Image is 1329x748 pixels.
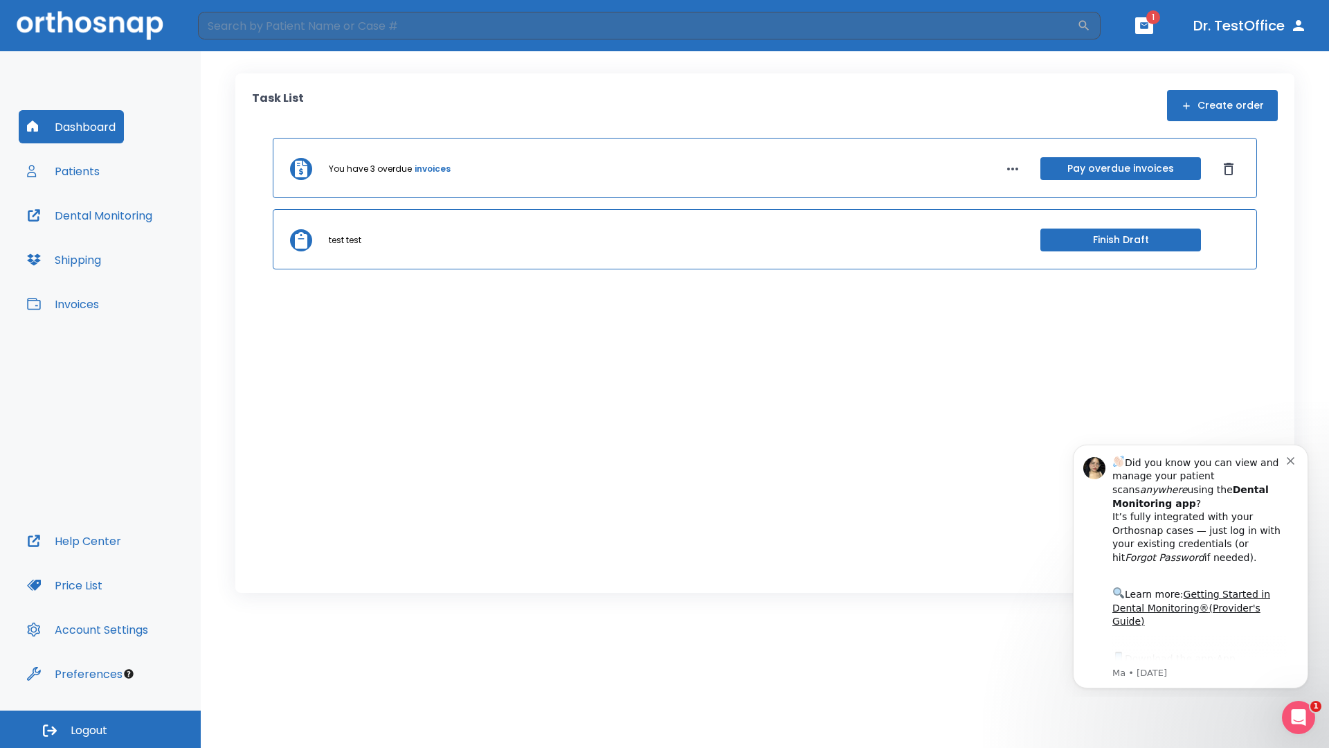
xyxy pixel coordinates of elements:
[198,12,1077,39] input: Search by Patient Name or Case #
[123,668,135,680] div: Tooltip anchor
[1282,701,1315,734] iframe: Intercom live chat
[1167,90,1278,121] button: Create order
[19,287,107,321] button: Invoices
[329,234,361,247] p: test test
[1310,701,1321,712] span: 1
[19,569,111,602] button: Price List
[252,90,304,121] p: Task List
[19,110,124,143] button: Dashboard
[1040,229,1201,251] button: Finish Draft
[415,163,451,175] a: invoices
[19,613,156,646] button: Account Settings
[1146,10,1160,24] span: 1
[71,723,107,738] span: Logout
[17,11,163,39] img: Orthosnap
[60,221,183,246] a: App Store
[19,524,129,558] button: Help Center
[19,199,161,232] button: Dental Monitoring
[19,657,131,691] button: Preferences
[1188,13,1312,38] button: Dr. TestOffice
[19,154,108,188] button: Patients
[1040,157,1201,180] button: Pay overdue invoices
[1052,432,1329,697] iframe: Intercom notifications message
[329,163,412,175] p: You have 3 overdue
[19,243,109,276] button: Shipping
[60,235,235,247] p: Message from Ma, sent 8w ago
[60,217,235,288] div: Download the app: | ​ Let us know if you need help getting started!
[235,21,246,33] button: Dismiss notification
[1218,158,1240,180] button: Dismiss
